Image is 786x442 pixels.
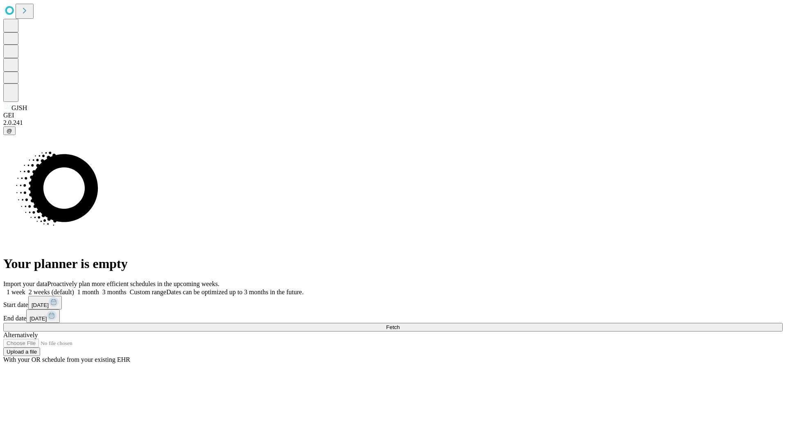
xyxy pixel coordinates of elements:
button: @ [3,126,16,135]
div: End date [3,309,783,323]
button: [DATE] [26,309,60,323]
span: [DATE] [29,316,47,322]
span: Fetch [386,324,400,330]
span: Import your data [3,280,47,287]
div: Start date [3,296,783,309]
button: Fetch [3,323,783,331]
span: 1 month [77,289,99,295]
span: 3 months [102,289,126,295]
span: @ [7,128,12,134]
span: GJSH [11,104,27,111]
span: Alternatively [3,331,38,338]
span: Proactively plan more efficient schedules in the upcoming weeks. [47,280,219,287]
div: 2.0.241 [3,119,783,126]
span: With your OR schedule from your existing EHR [3,356,130,363]
button: Upload a file [3,347,40,356]
button: [DATE] [28,296,62,309]
span: 1 week [7,289,25,295]
span: Custom range [130,289,166,295]
h1: Your planner is empty [3,256,783,271]
span: [DATE] [32,302,49,308]
div: GEI [3,112,783,119]
span: 2 weeks (default) [29,289,74,295]
span: Dates can be optimized up to 3 months in the future. [166,289,303,295]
